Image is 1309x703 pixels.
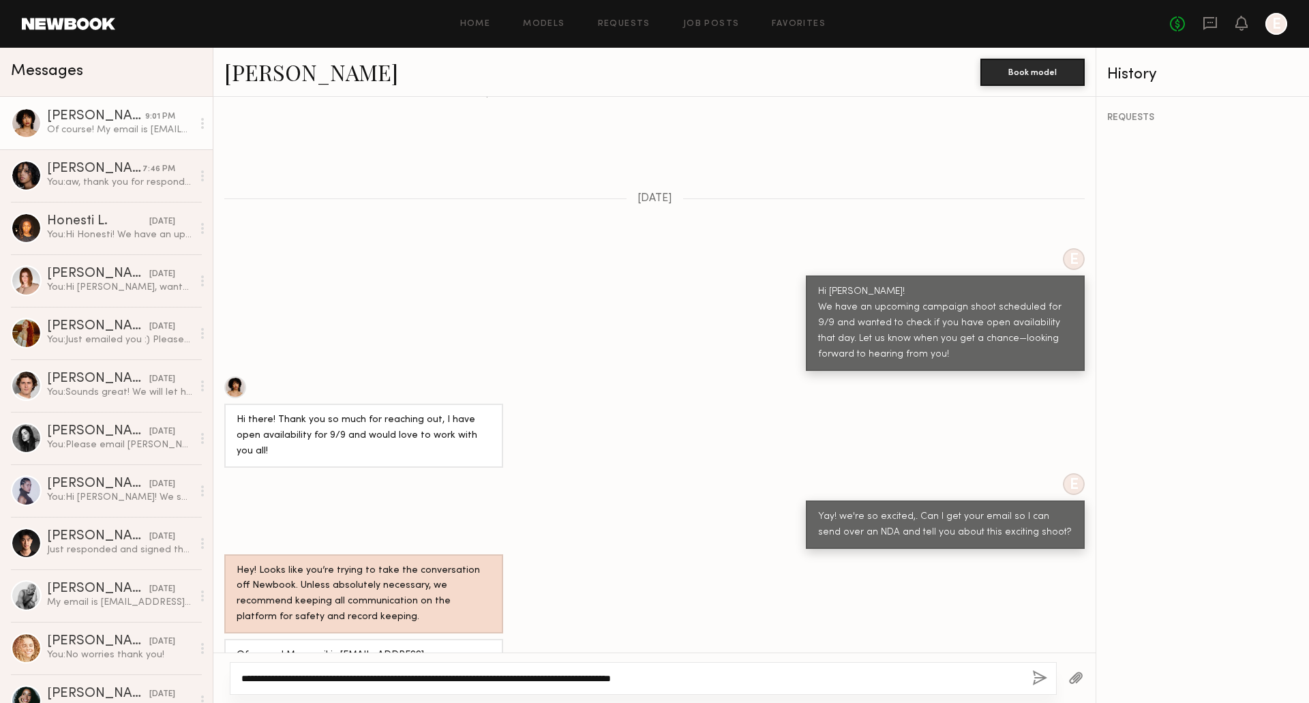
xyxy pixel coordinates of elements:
[47,176,192,189] div: You: aw, thank you for responding
[47,687,149,701] div: [PERSON_NAME]
[47,543,192,556] div: Just responded and signed the NDA. Looking forward to working with you!
[47,267,149,281] div: [PERSON_NAME]
[598,20,650,29] a: Requests
[1107,113,1298,123] div: REQUESTS
[980,65,1085,77] a: Book model
[47,491,192,504] div: You: Hi [PERSON_NAME]! We sent you over an email and would like to get ready to book as our shoot...
[47,477,149,491] div: [PERSON_NAME]
[11,63,83,79] span: Messages
[47,110,145,123] div: [PERSON_NAME]
[818,509,1072,541] div: Yay! we're so excited,. Can I get your email so I can send over an NDA and tell you about this ex...
[47,162,142,176] div: [PERSON_NAME]
[47,635,149,648] div: [PERSON_NAME]
[1265,13,1287,35] a: E
[142,163,175,176] div: 7:46 PM
[683,20,740,29] a: Job Posts
[149,268,175,281] div: [DATE]
[47,425,149,438] div: [PERSON_NAME]
[47,123,192,136] div: Of course! My email is [EMAIL_ADDRESS][DOMAIN_NAME]. Looking forward to it!
[237,563,491,626] div: Hey! Looks like you’re trying to take the conversation off Newbook. Unless absolutely necessary, ...
[145,110,175,123] div: 9:01 PM
[460,20,491,29] a: Home
[1107,67,1298,83] div: History
[47,596,192,609] div: My email is [EMAIL_ADDRESS][DOMAIN_NAME]
[149,583,175,596] div: [DATE]
[149,635,175,648] div: [DATE]
[47,228,192,241] div: You: Hi Honesti! We have an upcoming campaign shoot scheduled for 9/9 and wanted to check if you ...
[237,413,491,460] div: Hi there! Thank you so much for reaching out, I have open availability for 9/9 and would love to ...
[149,530,175,543] div: [DATE]
[47,530,149,543] div: [PERSON_NAME]
[149,320,175,333] div: [DATE]
[47,582,149,596] div: [PERSON_NAME]
[47,372,149,386] div: [PERSON_NAME]
[47,215,149,228] div: Honesti L.
[637,193,672,205] span: [DATE]
[47,438,192,451] div: You: Please email [PERSON_NAME][EMAIL_ADDRESS][DOMAIN_NAME]
[224,57,398,87] a: [PERSON_NAME]
[149,478,175,491] div: [DATE]
[149,215,175,228] div: [DATE]
[980,59,1085,86] button: Book model
[47,320,149,333] div: [PERSON_NAME]
[149,688,175,701] div: [DATE]
[523,20,565,29] a: Models
[149,373,175,386] div: [DATE]
[47,281,192,294] div: You: Hi [PERSON_NAME], wanted to follow up to see if you've been able to check your email and if ...
[47,333,192,346] div: You: Just emailed you :) Please check your spam aswell
[149,425,175,438] div: [DATE]
[772,20,826,29] a: Favorites
[47,648,192,661] div: You: No worries thank you!
[818,284,1072,363] div: Hi [PERSON_NAME]! We have an upcoming campaign shoot scheduled for 9/9 and wanted to check if you...
[237,648,491,679] div: Of course! My email is [EMAIL_ADDRESS][DOMAIN_NAME]. Looking forward to it!
[47,386,192,399] div: You: Sounds great! We will let her know :)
